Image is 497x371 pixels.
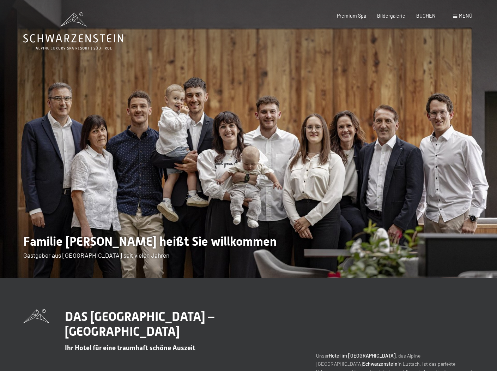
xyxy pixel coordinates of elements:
[377,13,405,19] a: Bildergalerie
[329,353,396,359] strong: Hotel im [GEOGRAPHIC_DATA]
[416,13,436,19] a: BUCHEN
[23,251,169,259] span: Gastgeber aus [GEOGRAPHIC_DATA] seit vielen Jahren
[65,344,195,352] span: Ihr Hotel für eine traumhaft schöne Auszeit
[23,234,277,249] span: Familie [PERSON_NAME] heißt Sie willkommen
[459,13,472,19] span: Menü
[337,13,366,19] a: Premium Spa
[65,309,214,339] span: DAS [GEOGRAPHIC_DATA] – [GEOGRAPHIC_DATA]
[363,361,398,367] strong: Schwarzenstein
